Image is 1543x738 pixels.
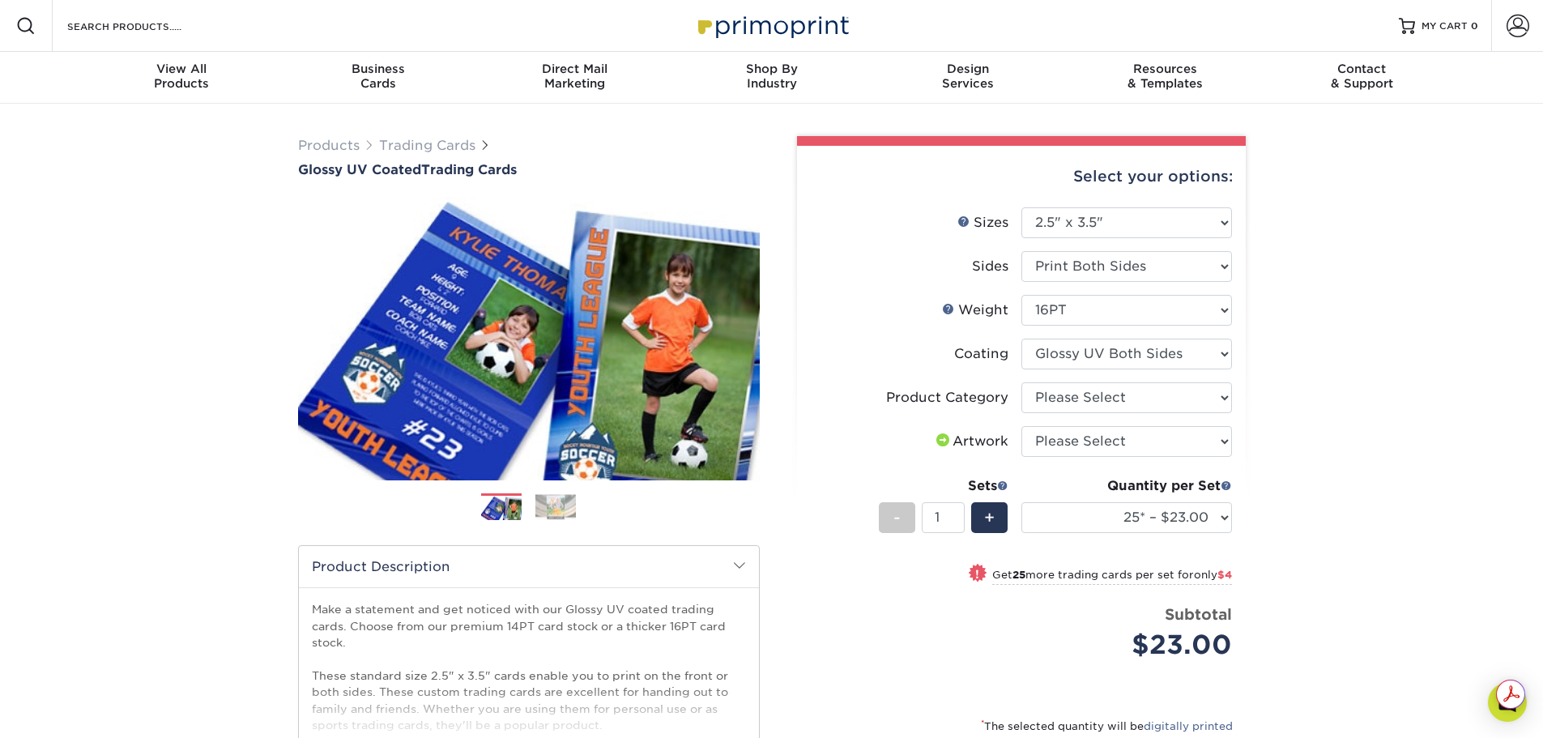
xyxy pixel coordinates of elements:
[957,213,1008,232] div: Sizes
[975,565,979,582] span: !
[886,388,1008,407] div: Product Category
[954,344,1008,364] div: Coating
[1264,62,1460,76] span: Contact
[673,62,870,76] span: Shop By
[1471,20,1478,32] span: 0
[476,52,673,104] a: Direct MailMarketing
[1067,62,1264,91] div: & Templates
[1067,52,1264,104] a: Resources& Templates
[893,506,901,530] span: -
[476,62,673,76] span: Direct Mail
[1422,19,1468,33] span: MY CART
[535,494,576,519] img: Trading Cards 02
[1067,62,1264,76] span: Resources
[83,62,280,91] div: Products
[279,62,476,91] div: Cards
[279,62,476,76] span: Business
[1217,569,1232,581] span: $4
[83,62,280,76] span: View All
[298,179,760,498] img: Glossy UV Coated 01
[1165,605,1232,623] strong: Subtotal
[1194,569,1232,581] span: only
[810,146,1233,207] div: Select your options:
[1264,62,1460,91] div: & Support
[1144,720,1233,732] a: digitally printed
[481,494,522,523] img: Trading Cards 01
[298,162,760,177] a: Glossy UV CoatedTrading Cards
[379,138,475,153] a: Trading Cards
[992,569,1232,585] small: Get more trading cards per set for
[933,432,1008,451] div: Artwork
[83,52,280,104] a: View AllProducts
[299,546,759,587] h2: Product Description
[476,62,673,91] div: Marketing
[984,506,995,530] span: +
[1488,683,1527,722] div: Open Intercom Messenger
[879,476,1008,496] div: Sets
[279,52,476,104] a: BusinessCards
[870,62,1067,91] div: Services
[298,138,360,153] a: Products
[691,8,853,43] img: Primoprint
[972,257,1008,276] div: Sides
[1034,625,1232,664] div: $23.00
[298,162,760,177] h1: Trading Cards
[1264,52,1460,104] a: Contact& Support
[981,720,1233,732] small: The selected quantity will be
[298,162,421,177] span: Glossy UV Coated
[1021,476,1232,496] div: Quantity per Set
[942,301,1008,320] div: Weight
[870,52,1067,104] a: DesignServices
[673,62,870,91] div: Industry
[1012,569,1025,581] strong: 25
[66,16,224,36] input: SEARCH PRODUCTS.....
[870,62,1067,76] span: Design
[673,52,870,104] a: Shop ByIndustry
